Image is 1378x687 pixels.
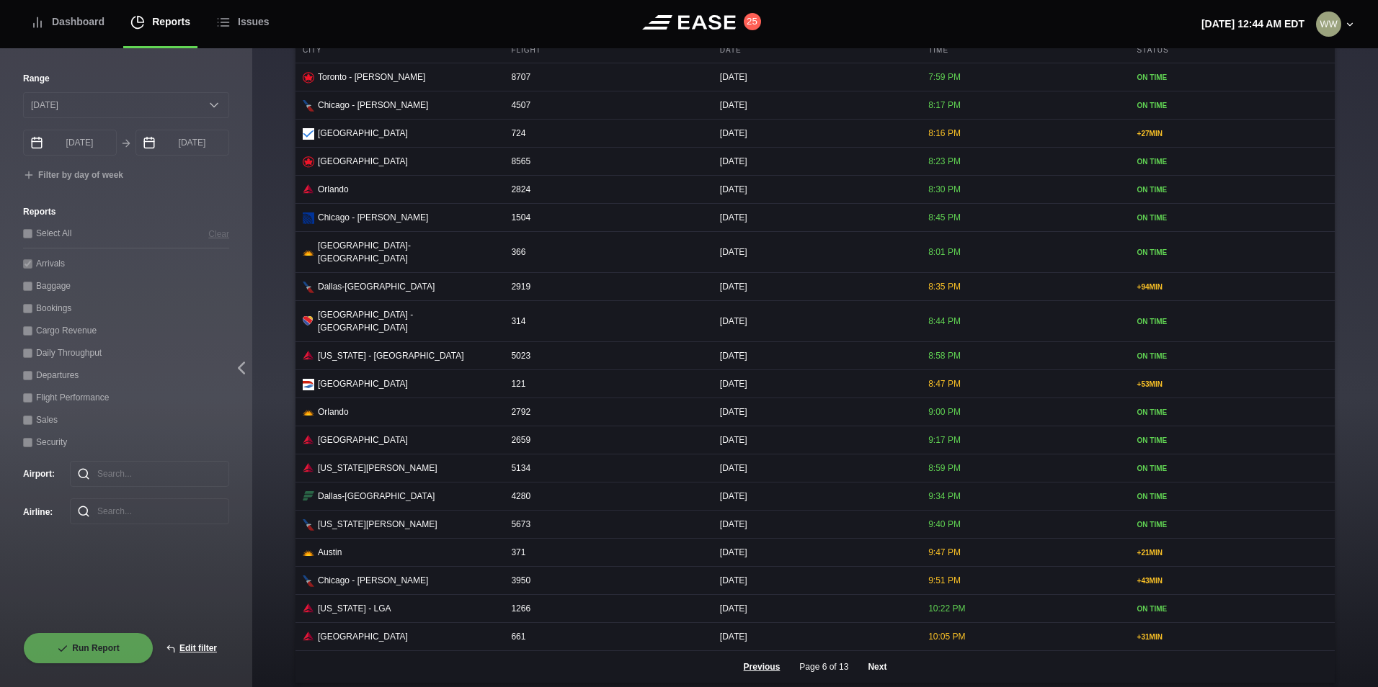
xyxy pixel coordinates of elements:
[295,37,500,63] div: City
[318,183,349,196] span: Orlando
[318,630,408,643] span: [GEOGRAPHIC_DATA]
[928,316,961,326] span: 8:44 PM
[1137,282,1328,292] div: + 94 MIN
[855,651,899,683] button: Next
[318,71,425,84] span: Toronto - [PERSON_NAME]
[1137,156,1328,167] div: ON TIME
[318,239,493,265] span: [GEOGRAPHIC_DATA]-[GEOGRAPHIC_DATA]
[1137,128,1328,139] div: + 27 MIN
[928,128,961,138] span: 8:16 PM
[713,91,917,119] div: [DATE]
[318,155,408,168] span: [GEOGRAPHIC_DATA]
[1137,603,1328,614] div: ON TIME
[318,349,463,362] span: [US_STATE] - [GEOGRAPHIC_DATA]
[713,37,917,63] div: Date
[713,426,917,454] div: [DATE]
[318,127,408,140] span: [GEOGRAPHIC_DATA]
[318,99,428,112] span: Chicago - [PERSON_NAME]
[713,398,917,426] div: [DATE]
[1130,37,1335,63] div: Status
[1137,247,1328,258] div: ON TIME
[511,379,525,389] span: 121
[318,490,435,503] span: Dallas-[GEOGRAPHIC_DATA]
[511,463,530,473] span: 5134
[318,546,342,559] span: Austin
[799,660,848,673] span: Page 6 of 13
[928,72,961,82] span: 7:59 PM
[1137,316,1328,327] div: ON TIME
[1316,12,1341,37] img: 44fab04170f095a2010eee22ca678195
[1137,379,1328,390] div: + 53 MIN
[1137,435,1328,446] div: ON TIME
[154,632,229,664] button: Edit filter
[1137,547,1328,558] div: + 21 MIN
[713,595,917,622] div: [DATE]
[511,247,525,257] span: 366
[713,482,917,510] div: [DATE]
[23,72,229,85] label: Range
[511,72,530,82] span: 8707
[511,603,530,614] span: 1266
[318,602,391,615] span: [US_STATE] - LGA
[713,623,917,650] div: [DATE]
[70,461,229,487] input: Search...
[928,379,961,389] span: 8:47 PM
[23,130,117,156] input: mm/dd/yyyy
[318,211,428,224] span: Chicago - [PERSON_NAME]
[928,491,961,501] span: 9:34 PM
[23,506,47,518] label: Airline :
[1137,519,1328,530] div: ON TIME
[318,574,428,587] span: Chicago - [PERSON_NAME]
[511,282,530,292] span: 2919
[928,519,961,529] span: 9:40 PM
[511,547,525,557] span: 371
[511,156,530,166] span: 8565
[928,603,965,614] span: 10:22 PM
[511,519,530,529] span: 5673
[928,407,961,417] span: 9:00 PM
[928,282,961,292] span: 8:35 PM
[928,435,961,445] span: 9:17 PM
[511,575,530,585] span: 3950
[928,632,965,642] span: 10:05 PM
[713,370,917,398] div: [DATE]
[713,176,917,203] div: [DATE]
[1201,17,1304,32] p: [DATE] 12:44 AM EDT
[713,511,917,538] div: [DATE]
[23,205,229,218] label: Reports
[1137,632,1328,642] div: + 31 MIN
[928,575,961,585] span: 9:51 PM
[511,316,525,326] span: 314
[713,238,917,266] div: [DATE]
[928,247,961,257] span: 8:01 PM
[511,100,530,110] span: 4507
[921,37,1126,63] div: Time
[1137,575,1328,586] div: + 43 MIN
[928,156,961,166] span: 8:23 PM
[713,539,917,566] div: [DATE]
[1137,100,1328,111] div: ON TIME
[1137,351,1328,362] div: ON TIME
[511,128,525,138] span: 724
[511,212,530,223] span: 1504
[928,100,961,110] span: 8:17 PM
[208,226,229,241] button: Clear
[511,407,530,417] span: 2792
[504,37,708,63] div: Flight
[511,491,530,501] span: 4280
[713,273,917,300] div: [DATE]
[744,13,761,30] button: 25
[1137,184,1328,195] div: ON TIME
[713,307,917,335] div: [DATE]
[713,342,917,369] div: [DATE]
[318,308,493,334] span: [GEOGRAPHIC_DATA] - [GEOGRAPHIC_DATA]
[318,434,408,446] span: [GEOGRAPHIC_DATA]
[1137,407,1328,418] div: ON TIME
[318,405,349,418] span: Orlando
[928,351,961,361] span: 8:58 PM
[135,130,229,156] input: mm/dd/yyyy
[732,651,793,683] button: Previous
[713,148,917,175] div: [DATE]
[928,212,961,223] span: 8:45 PM
[318,518,437,531] span: [US_STATE][PERSON_NAME]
